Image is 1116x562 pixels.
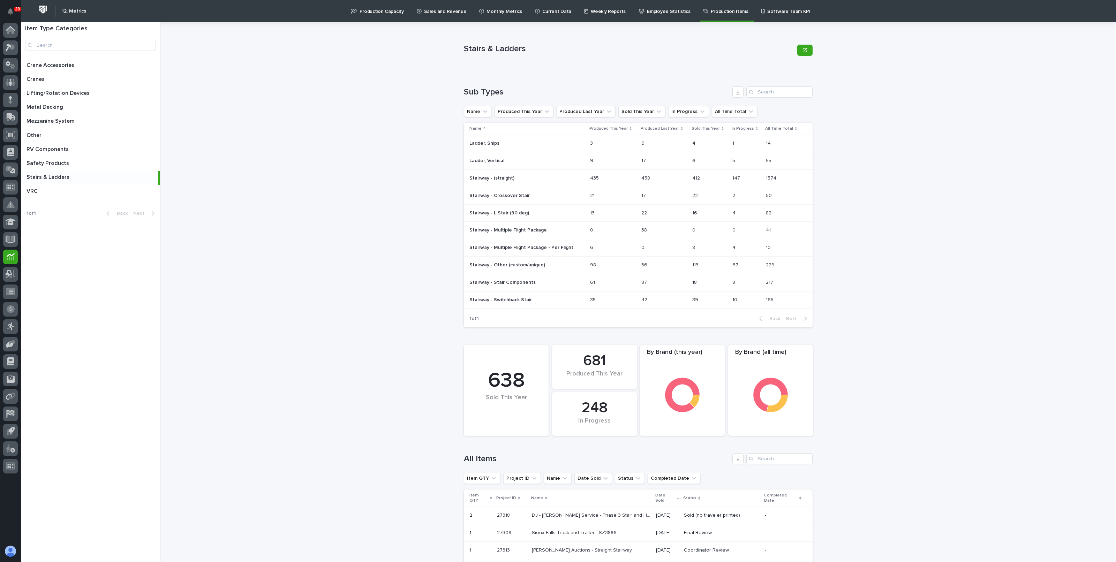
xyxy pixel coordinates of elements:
[618,106,665,117] button: Sold This Year
[692,226,697,233] p: 0
[495,106,553,117] button: Produced This Year
[544,473,572,484] button: Name
[532,529,618,536] p: Sioux Falls Truck and Trailer - SZ3886
[766,261,776,268] p: 229
[21,171,160,185] a: Stairs & LaddersStairs & Ladders
[464,473,500,484] button: Item QTY
[469,191,531,199] p: Stairway - Crossover Stair
[641,174,651,181] p: 458
[21,73,160,87] a: CranesCranes
[590,157,595,164] p: 9
[464,204,813,222] tr: Stairway - L Stair (90 deg)Stairway - L Stair (90 deg) 1313 2222 1616 44 8282
[766,278,775,286] p: 217
[564,399,625,417] div: 248
[656,512,678,518] p: [DATE]
[766,209,773,216] p: 82
[21,101,160,115] a: Metal DeckingMetal Decking
[684,547,759,553] p: Coordinator Review
[728,349,813,360] div: By Brand (all time)
[27,116,76,124] p: Mezzanine System
[21,185,160,199] a: VRCVRC
[469,125,482,132] p: Name
[656,547,678,553] p: [DATE]
[464,222,813,239] tr: Stairway - Multiple Flight PackageStairway - Multiple Flight Package 00 3838 00 00 4141
[692,278,698,286] p: 18
[464,135,813,152] tr: Ladder, ShipsLadder, Ships 33 66 44 11 1414
[27,145,70,153] p: RV Components
[590,174,600,181] p: 435
[469,139,501,146] p: Ladder, Ships
[590,243,595,251] p: 6
[732,226,737,233] p: 0
[766,191,773,199] p: 50
[692,243,696,251] p: 8
[766,296,775,303] p: 165
[464,169,813,187] tr: Stairway - (straight)Stairway - (straight) 435435 458458 412412 147147 15741574
[692,125,720,132] p: Sold This Year
[692,209,699,216] p: 16
[765,512,801,518] p: -
[15,7,20,12] p: 28
[641,209,648,216] p: 22
[641,243,646,251] p: 0
[464,239,813,257] tr: Stairway - Multiple Flight Package - Per FlightStairway - Multiple Flight Package - Per Flight 66...
[464,87,730,97] h1: Sub Types
[464,274,813,291] tr: Stairway - Stair ComponentsStairway - Stair Components 6161 8787 1818 88 217217
[641,139,646,146] p: 6
[25,40,156,51] input: Search
[101,210,130,217] button: Back
[21,59,160,73] a: Crane AccessoriesCrane Accessories
[27,131,43,139] p: Other
[503,473,541,484] button: Project ID
[3,544,18,559] button: users-avatar
[9,8,18,20] div: Notifications28
[464,291,813,309] tr: Stairway - Switchback StairStairway - Switchback Stair 3535 4242 3939 1010 165165
[556,106,616,117] button: Produced Last Year
[532,511,652,518] p: DJ - [PERSON_NAME] Service - Phase 3 Stair and Handrail
[464,454,730,464] h1: All Items
[564,352,625,370] div: 681
[469,511,474,518] p: 2
[464,524,813,541] tr: 11 2730927309 Sioux Falls Truck and Trailer - SZ3886Sioux Falls Truck and Trailer - SZ3886 [DATE]...
[746,86,813,98] input: Search
[497,546,511,553] p: 27313
[754,316,783,322] button: Back
[783,316,813,322] button: Next
[464,106,492,117] button: Name
[130,210,160,217] button: Next
[732,139,736,146] p: 1
[641,125,679,132] p: Produced Last Year
[786,316,801,321] span: Next
[27,61,76,69] p: Crane Accessories
[476,394,537,416] div: Sold This Year
[25,25,156,33] h1: Item Type Categories
[37,3,50,16] img: Workspace Logo
[564,417,625,432] div: In Progress
[469,226,548,233] p: Stairway - Multiple Flight Package
[590,226,595,233] p: 0
[765,316,780,321] span: Back
[655,492,675,504] p: Date Sold
[590,261,597,268] p: 98
[692,139,697,146] p: 4
[464,507,813,524] tr: 22 2731827318 DJ - [PERSON_NAME] Service - Phase 3 Stair and HandrailDJ - [PERSON_NAME] Service -...
[766,243,772,251] p: 10
[497,529,513,536] p: 27309
[641,191,647,199] p: 17
[732,174,741,181] p: 147
[590,296,597,303] p: 35
[133,211,149,216] span: Next
[668,106,709,117] button: In Progress
[21,143,160,157] a: RV ComponentsRV Components
[590,191,596,199] p: 21
[766,157,773,164] p: 55
[469,157,506,164] p: Ladder, Vertical
[531,494,543,502] p: Name
[641,278,648,286] p: 87
[641,226,648,233] p: 38
[746,453,813,464] input: Search
[732,157,737,164] p: 5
